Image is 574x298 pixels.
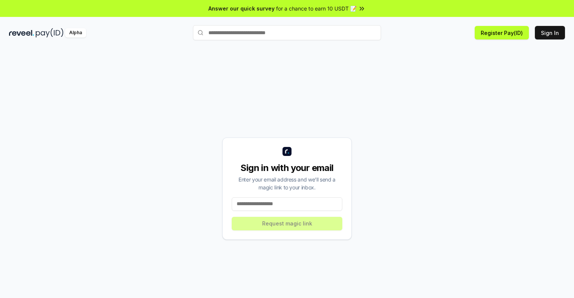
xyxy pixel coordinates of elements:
button: Sign In [535,26,565,39]
div: Enter your email address and we’ll send a magic link to your inbox. [232,175,342,191]
button: Register Pay(ID) [475,26,529,39]
div: Sign in with your email [232,162,342,174]
div: Alpha [65,28,86,38]
span: Answer our quick survey [208,5,275,12]
img: logo_small [282,147,292,156]
img: reveel_dark [9,28,34,38]
img: pay_id [36,28,64,38]
span: for a chance to earn 10 USDT 📝 [276,5,357,12]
